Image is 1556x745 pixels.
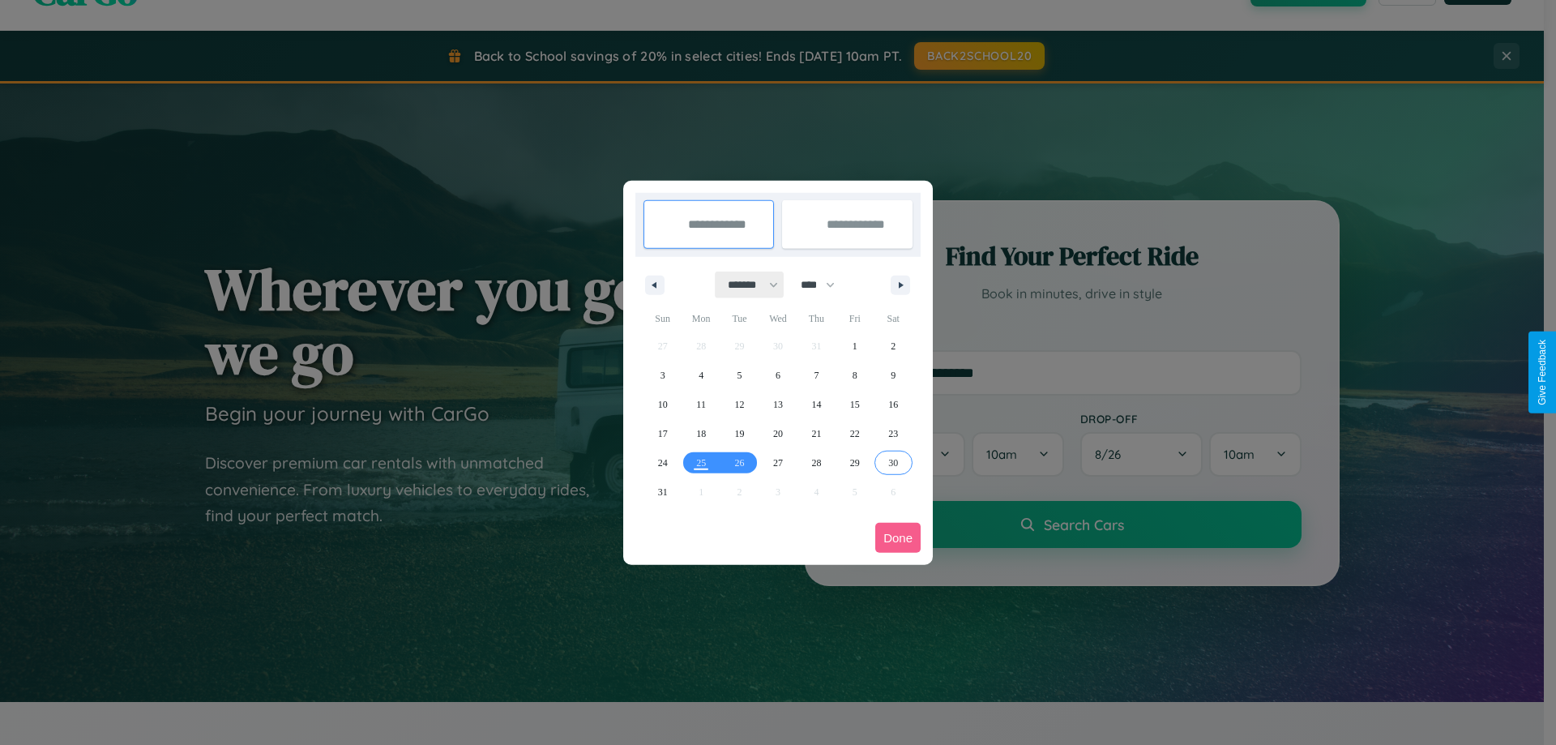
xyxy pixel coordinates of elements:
span: 28 [811,448,821,477]
button: 1 [836,332,874,361]
button: 26 [720,448,759,477]
span: 1 [853,332,857,361]
span: 8 [853,361,857,390]
button: 10 [643,390,682,419]
button: 11 [682,390,720,419]
button: 29 [836,448,874,477]
span: 17 [658,419,668,448]
span: Tue [720,306,759,332]
button: Done [875,523,921,553]
span: 20 [773,419,783,448]
button: 17 [643,419,682,448]
button: 14 [797,390,836,419]
span: 3 [660,361,665,390]
button: 28 [797,448,836,477]
span: 30 [888,448,898,477]
button: 8 [836,361,874,390]
span: 10 [658,390,668,419]
button: 18 [682,419,720,448]
button: 30 [874,448,913,477]
span: 25 [696,448,706,477]
button: 15 [836,390,874,419]
button: 13 [759,390,797,419]
span: 29 [850,448,860,477]
button: 22 [836,419,874,448]
span: 11 [696,390,706,419]
button: 12 [720,390,759,419]
span: 14 [811,390,821,419]
div: Give Feedback [1537,340,1548,405]
span: 21 [811,419,821,448]
span: 23 [888,419,898,448]
span: 12 [735,390,745,419]
button: 16 [874,390,913,419]
button: 31 [643,477,682,507]
span: Mon [682,306,720,332]
span: 5 [737,361,742,390]
span: 24 [658,448,668,477]
span: 27 [773,448,783,477]
button: 6 [759,361,797,390]
span: Thu [797,306,836,332]
button: 2 [874,332,913,361]
span: 18 [696,419,706,448]
span: 4 [699,361,703,390]
span: 2 [891,332,896,361]
button: 7 [797,361,836,390]
span: 9 [891,361,896,390]
span: Sat [874,306,913,332]
span: 22 [850,419,860,448]
button: 27 [759,448,797,477]
button: 23 [874,419,913,448]
span: Fri [836,306,874,332]
button: 24 [643,448,682,477]
button: 4 [682,361,720,390]
span: Wed [759,306,797,332]
button: 9 [874,361,913,390]
span: 15 [850,390,860,419]
span: 26 [735,448,745,477]
button: 19 [720,419,759,448]
button: 20 [759,419,797,448]
button: 25 [682,448,720,477]
span: 7 [814,361,819,390]
span: 16 [888,390,898,419]
span: Sun [643,306,682,332]
span: 6 [776,361,780,390]
button: 21 [797,419,836,448]
button: 3 [643,361,682,390]
span: 19 [735,419,745,448]
span: 31 [658,477,668,507]
button: 5 [720,361,759,390]
span: 13 [773,390,783,419]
